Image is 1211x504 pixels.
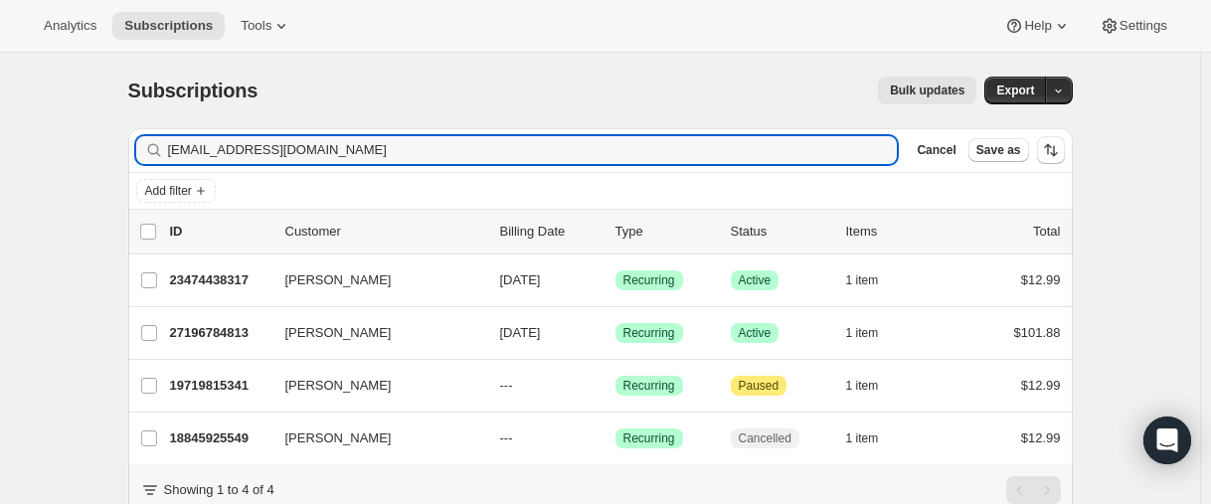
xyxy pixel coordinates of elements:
button: [PERSON_NAME] [273,422,472,454]
span: [PERSON_NAME] [285,428,392,448]
span: Export [996,83,1034,98]
span: [PERSON_NAME] [285,323,392,343]
span: 1 item [846,272,879,288]
p: 19719815341 [170,376,269,396]
span: 1 item [846,378,879,394]
button: Sort the results [1037,136,1065,164]
div: 23474438317[PERSON_NAME][DATE]SuccessRecurringSuccessActive1 item$12.99 [170,266,1061,294]
span: 1 item [846,430,879,446]
span: Settings [1120,18,1167,34]
button: Help [992,12,1083,40]
button: 1 item [846,319,901,347]
div: IDCustomerBilling DateTypeStatusItemsTotal [170,222,1061,242]
span: Recurring [623,272,675,288]
p: 18845925549 [170,428,269,448]
div: 27196784813[PERSON_NAME][DATE]SuccessRecurringSuccessActive1 item$101.88 [170,319,1061,347]
span: Paused [739,378,779,394]
p: Billing Date [500,222,600,242]
span: Subscriptions [128,80,259,101]
button: Analytics [32,12,108,40]
span: Recurring [623,430,675,446]
button: Settings [1088,12,1179,40]
button: Subscriptions [112,12,225,40]
span: --- [500,378,513,393]
span: Cancel [917,142,955,158]
span: $12.99 [1021,430,1061,445]
span: [PERSON_NAME] [285,376,392,396]
span: Recurring [623,325,675,341]
p: 27196784813 [170,323,269,343]
div: Type [615,222,715,242]
div: 18845925549[PERSON_NAME]---SuccessRecurringCancelled1 item$12.99 [170,424,1061,452]
span: Save as [976,142,1021,158]
p: Status [731,222,830,242]
button: 1 item [846,372,901,400]
div: Items [846,222,946,242]
button: [PERSON_NAME] [273,264,472,296]
div: 19719815341[PERSON_NAME]---SuccessRecurringAttentionPaused1 item$12.99 [170,372,1061,400]
span: Active [739,325,772,341]
button: [PERSON_NAME] [273,370,472,402]
span: Active [739,272,772,288]
button: Save as [968,138,1029,162]
span: [DATE] [500,272,541,287]
button: [PERSON_NAME] [273,317,472,349]
span: Add filter [145,183,192,199]
span: Bulk updates [890,83,964,98]
button: 1 item [846,424,901,452]
span: Recurring [623,378,675,394]
span: $12.99 [1021,378,1061,393]
p: Customer [285,222,484,242]
span: 1 item [846,325,879,341]
p: Total [1033,222,1060,242]
nav: Pagination [1006,476,1061,504]
span: [PERSON_NAME] [285,270,392,290]
p: ID [170,222,269,242]
span: [DATE] [500,325,541,340]
input: Filter subscribers [168,136,898,164]
button: Add filter [136,179,216,203]
button: 1 item [846,266,901,294]
span: Analytics [44,18,96,34]
span: Help [1024,18,1051,34]
span: --- [500,430,513,445]
p: Showing 1 to 4 of 4 [164,480,274,500]
p: 23474438317 [170,270,269,290]
button: Bulk updates [878,77,976,104]
button: Export [984,77,1046,104]
span: $101.88 [1014,325,1061,340]
button: Tools [229,12,303,40]
span: Subscriptions [124,18,213,34]
span: Cancelled [739,430,791,446]
button: Cancel [909,138,963,162]
span: Tools [241,18,271,34]
div: Open Intercom Messenger [1143,417,1191,464]
span: $12.99 [1021,272,1061,287]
